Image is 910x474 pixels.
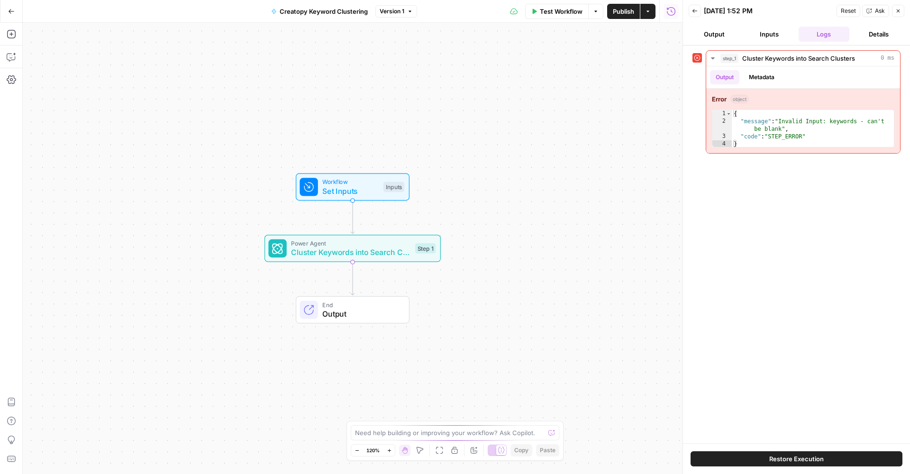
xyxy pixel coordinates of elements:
span: Reset [841,7,856,15]
button: Ask [862,5,889,17]
button: Publish [607,4,640,19]
div: WorkflowSet InputsInputs [264,173,441,201]
div: Power AgentCluster Keywords into Search ClustersStep 1 [264,235,441,262]
button: 0 ms [706,51,900,66]
strong: Error [712,94,727,104]
span: Set Inputs [322,185,379,197]
span: 0 ms [881,54,894,63]
button: Output [710,70,739,84]
span: Restore Execution [769,454,824,464]
span: Copy [514,446,528,455]
span: Workflow [322,177,379,186]
button: Reset [837,5,860,17]
button: Metadata [743,70,780,84]
button: Inputs [744,27,795,42]
button: Details [853,27,904,42]
div: 4 [712,140,732,148]
button: Version 1 [375,5,417,18]
span: Cluster Keywords into Search Clusters [742,54,855,63]
button: Paste [536,444,559,456]
span: object [730,95,749,103]
span: Version 1 [380,7,404,16]
div: 1 [712,110,732,118]
button: Output [689,27,740,42]
span: Toggle code folding, rows 1 through 4 [726,110,731,118]
g: Edge from start to step_1 [351,201,354,234]
div: EndOutput [264,296,441,324]
span: step_1 [720,54,738,63]
span: Ask [875,7,885,15]
button: Restore Execution [691,451,902,466]
button: Test Workflow [525,4,588,19]
span: Publish [613,7,634,16]
g: Edge from step_1 to end [351,262,354,295]
span: Creatopy Keyword Clustering [280,7,368,16]
span: Cluster Keywords into Search Clusters [291,246,410,258]
button: Logs [799,27,850,42]
button: Copy [510,444,532,456]
button: Creatopy Keyword Clustering [265,4,373,19]
span: 120% [366,447,380,454]
div: 3 [712,133,732,140]
span: Paste [540,446,555,455]
span: Output [322,308,400,319]
span: Test Workflow [540,7,582,16]
div: 0 ms [706,66,900,153]
div: Step 1 [415,243,436,254]
div: 2 [712,118,732,133]
span: End [322,300,400,309]
div: Inputs [383,182,404,192]
span: Power Agent [291,239,410,248]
